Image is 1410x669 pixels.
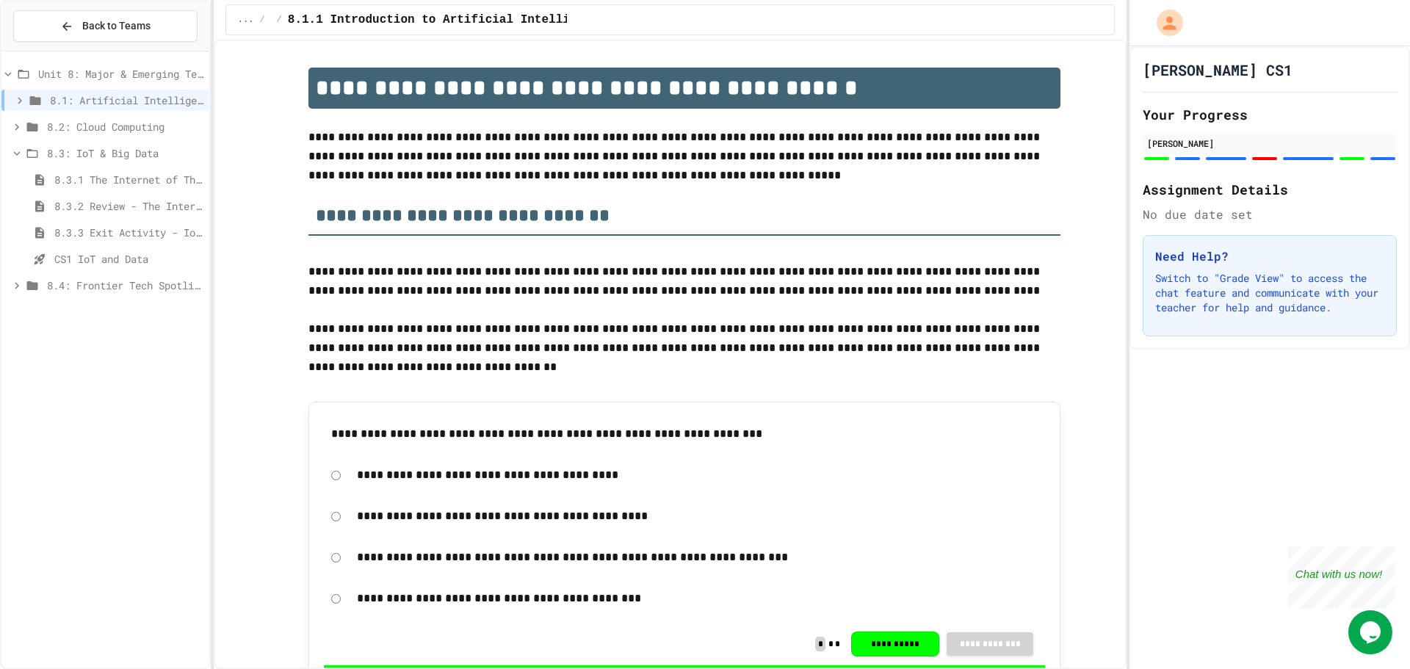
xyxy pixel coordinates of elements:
span: / [277,14,282,26]
span: 8.3.3 Exit Activity - IoT Data Detective Challenge [54,225,203,240]
h3: Need Help? [1155,247,1384,265]
span: 8.3.2 Review - The Internet of Things and Big Data [54,198,203,214]
span: ... [238,14,254,26]
span: 8.3: IoT & Big Data [47,145,203,161]
h1: [PERSON_NAME] CS1 [1143,59,1292,80]
span: / [259,14,264,26]
span: 8.1.1 Introduction to Artificial Intelligence [288,11,605,29]
span: 8.4: Frontier Tech Spotlight [47,278,203,293]
iframe: chat widget [1348,610,1395,654]
h2: Your Progress [1143,104,1397,125]
button: Back to Teams [13,10,198,42]
h2: Assignment Details [1143,179,1397,200]
div: My Account [1141,6,1187,40]
span: Back to Teams [82,18,151,34]
span: Unit 8: Major & Emerging Technologies [38,66,203,82]
span: CS1 IoT and Data [54,251,203,267]
span: 8.2: Cloud Computing [47,119,203,134]
p: Switch to "Grade View" to access the chat feature and communicate with your teacher for help and ... [1155,271,1384,315]
span: 8.3.1 The Internet of Things and Big Data: Our Connected Digital World [54,172,203,187]
iframe: chat widget [1288,546,1395,609]
div: [PERSON_NAME] [1147,137,1392,150]
div: No due date set [1143,206,1397,223]
span: 8.1: Artificial Intelligence Basics [50,93,203,108]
